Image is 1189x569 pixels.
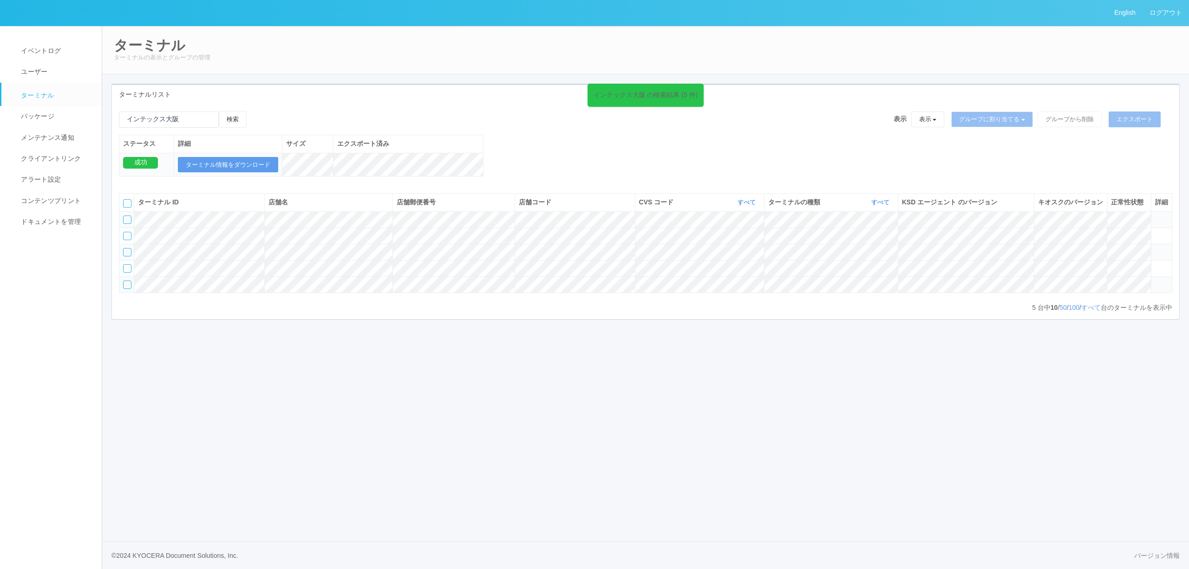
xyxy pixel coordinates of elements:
a: バージョン情報 [1134,551,1180,561]
span: 店舗郵便番号 [397,198,436,206]
button: 検索 [219,111,247,128]
a: コンテンツプリント [1,190,110,211]
span: メンテナンス通知 [19,134,74,141]
button: エクスポート [1109,111,1161,127]
span: ドキュメントを管理 [19,218,81,225]
div: 詳細 [1155,197,1168,207]
a: イベントログ [1,40,110,61]
div: ステータス [123,139,170,149]
a: ドキュメントを管理 [1,211,110,232]
div: エクスポート済み [337,139,479,149]
span: 10 [1051,304,1058,311]
button: ターミナル情報をダウンロード [178,157,278,173]
button: すべて [735,198,760,207]
span: © 2024 KYOCERA Document Solutions, Inc. [111,552,238,559]
p: 台中 / / / 台のターミナルを表示中 [1032,303,1172,313]
a: メンテナンス通知 [1,127,110,148]
span: ユーザー [19,68,47,75]
div: 成功 [123,157,158,169]
div: ターミナルリスト [112,85,1179,104]
h2: ターミナル [114,38,1177,53]
div: インテックス大阪 の検索結果 (5 件) [594,90,698,100]
button: すべて [869,198,894,207]
span: CVS コード [639,197,676,207]
div: サイズ [286,139,329,149]
span: 正常性状態 [1111,198,1143,206]
span: ターミナル [19,92,54,99]
div: ターミナル ID [138,197,261,207]
span: 店舗名 [268,198,288,206]
a: すべて [1081,304,1101,311]
span: パッケージ [19,112,54,120]
span: キオスクのバージョン [1038,198,1103,206]
span: KSD エージェント のバージョン [902,198,997,206]
span: イベントログ [19,47,61,54]
a: 50 [1059,304,1067,311]
a: ターミナル [1,83,110,106]
p: ターミナルの表示とグループの管理 [114,53,1177,62]
button: グループに割り当てる [951,111,1033,127]
span: アラート設定 [19,176,61,183]
a: 100 [1069,304,1079,311]
button: グループから削除 [1038,111,1102,127]
a: パッケージ [1,106,110,127]
span: 店舗コード [519,198,551,206]
button: 表示 [911,111,945,127]
a: すべて [871,199,892,206]
span: 表示 [894,114,907,124]
a: すべて [738,199,758,206]
a: クライアントリンク [1,148,110,169]
a: ユーザー [1,61,110,82]
span: 5 [1032,304,1038,311]
a: アラート設定 [1,169,110,190]
span: クライアントリンク [19,155,81,162]
span: コンテンツプリント [19,197,81,204]
div: 詳細 [178,139,278,149]
span: ターミナルの種類 [768,197,823,207]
